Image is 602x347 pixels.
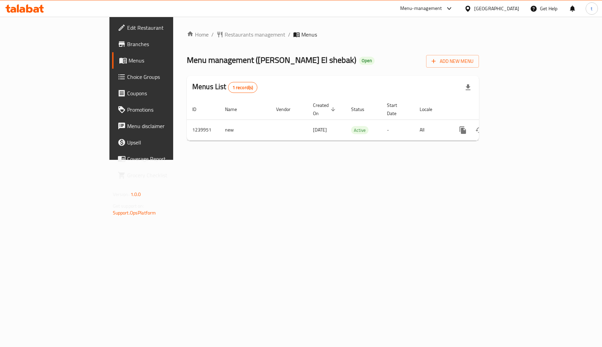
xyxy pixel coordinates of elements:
button: Change Status [471,122,487,138]
span: t [591,5,592,12]
span: Grocery Checklist [127,171,205,179]
a: Branches [112,36,210,52]
a: Promotions [112,101,210,118]
th: Actions [449,99,526,120]
span: Open [359,58,375,64]
span: Created On [313,101,337,117]
span: Active [351,126,368,134]
a: Edit Restaurant [112,19,210,36]
li: / [288,30,290,39]
button: Add New Menu [426,55,479,68]
a: Menus [112,52,210,69]
td: new [220,120,271,140]
span: Name [225,105,246,113]
span: Add New Menu [432,57,473,66]
span: ID [192,105,205,113]
span: Menu disclaimer [127,122,205,130]
a: Restaurants management [216,30,285,39]
li: / [211,30,214,39]
a: Coupons [112,85,210,101]
button: more [455,122,471,138]
a: Menu disclaimer [112,118,210,134]
div: Open [359,57,375,65]
a: Upsell [112,134,210,151]
div: Export file [460,79,476,96]
a: Support.OpsPlatform [113,208,156,217]
span: Promotions [127,106,205,114]
span: Branches [127,40,205,48]
span: Menus [301,30,317,39]
span: Coverage Report [127,155,205,163]
div: Menu-management [400,4,442,13]
a: Choice Groups [112,69,210,85]
div: Total records count [228,82,258,93]
span: 1.0.0 [131,190,141,199]
span: 1 record(s) [228,84,257,91]
a: Coverage Report [112,151,210,167]
nav: breadcrumb [187,30,479,39]
span: Restaurants management [225,30,285,39]
span: Locale [420,105,441,113]
span: Start Date [387,101,406,117]
div: [GEOGRAPHIC_DATA] [474,5,519,12]
span: Vendor [276,105,299,113]
span: Choice Groups [127,73,205,81]
span: [DATE] [313,125,327,134]
span: Status [351,105,373,113]
span: Edit Restaurant [127,24,205,32]
span: Coupons [127,89,205,97]
span: Menus [129,56,205,65]
table: enhanced table [187,99,526,141]
td: All [414,120,449,140]
td: - [381,120,414,140]
span: Version: [113,190,130,199]
span: Upsell [127,138,205,147]
a: Grocery Checklist [112,167,210,183]
span: Menu management ( [PERSON_NAME] El shebak ) [187,52,356,68]
span: Get support on: [113,202,144,210]
h2: Menus List [192,82,257,93]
